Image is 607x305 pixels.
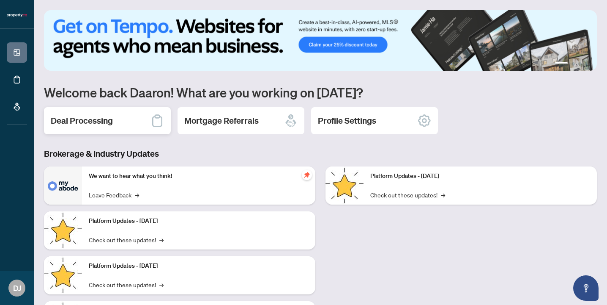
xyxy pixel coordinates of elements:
span: DJ [13,282,21,294]
img: Platform Updates - July 21, 2025 [44,256,82,294]
span: pushpin [302,170,312,180]
p: We want to hear what you think! [89,172,309,181]
img: We want to hear what you think! [44,166,82,205]
a: Check out these updates!→ [89,280,164,289]
h1: Welcome back Daaron! What are you working on [DATE]? [44,84,597,100]
button: 1 [555,62,568,66]
span: → [159,280,164,289]
span: → [159,235,164,244]
button: 2 [571,62,575,66]
span: → [135,190,139,200]
img: Platform Updates - September 16, 2025 [44,211,82,250]
button: Open asap [573,275,599,301]
a: Check out these updates!→ [370,190,445,200]
a: Leave Feedback→ [89,190,139,200]
p: Platform Updates - [DATE] [89,216,309,226]
img: Platform Updates - June 23, 2025 [325,166,364,205]
p: Platform Updates - [DATE] [89,261,309,271]
h2: Mortgage Referrals [184,115,259,127]
button: 4 [585,62,588,66]
span: → [441,190,445,200]
img: logo [7,13,27,18]
button: 3 [578,62,582,66]
h3: Brokerage & Industry Updates [44,148,597,160]
h2: Profile Settings [318,115,376,127]
a: Check out these updates!→ [89,235,164,244]
p: Platform Updates - [DATE] [370,172,590,181]
img: Slide 0 [44,10,597,71]
h2: Deal Processing [51,115,113,127]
